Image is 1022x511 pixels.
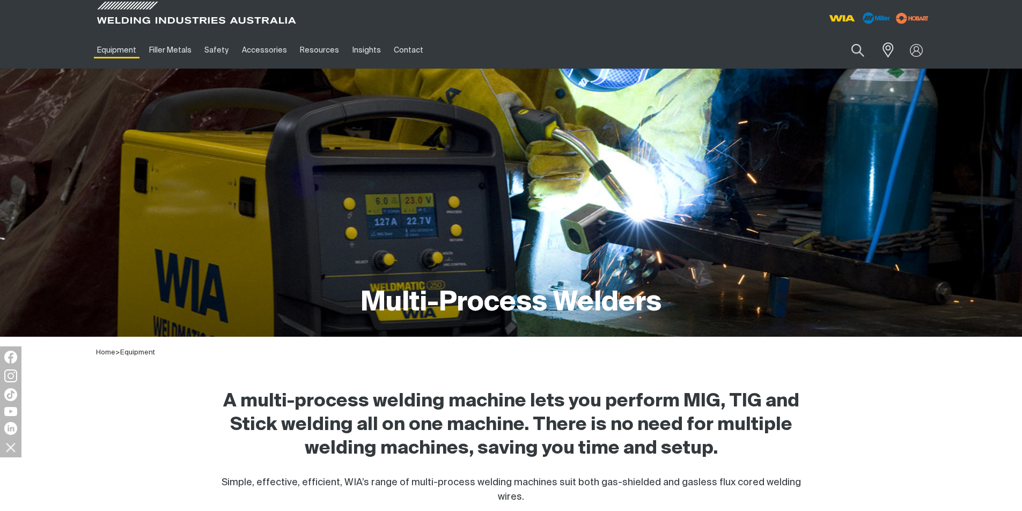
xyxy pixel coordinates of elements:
[840,38,876,63] button: Search products
[893,10,932,26] img: miller
[120,349,155,356] a: Equipment
[143,32,198,69] a: Filler Metals
[2,438,20,456] img: hide socials
[91,32,722,69] nav: Main
[4,351,17,364] img: Facebook
[4,422,17,435] img: LinkedIn
[96,349,115,356] a: Home
[826,38,876,63] input: Product name or item number...
[91,32,143,69] a: Equipment
[4,407,17,416] img: YouTube
[236,32,293,69] a: Accessories
[222,478,801,502] span: Simple, effective, efficient, WIA’s range of multi-process welding machines suit both gas-shielde...
[361,286,661,321] h1: Multi-Process Welders
[387,32,430,69] a: Contact
[4,369,17,382] img: Instagram
[115,349,120,356] span: >
[345,32,387,69] a: Insights
[4,388,17,401] img: TikTok
[209,390,814,461] h2: A multi-process welding machine lets you perform MIG, TIG and Stick welding all on one machine. T...
[198,32,235,69] a: Safety
[293,32,345,69] a: Resources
